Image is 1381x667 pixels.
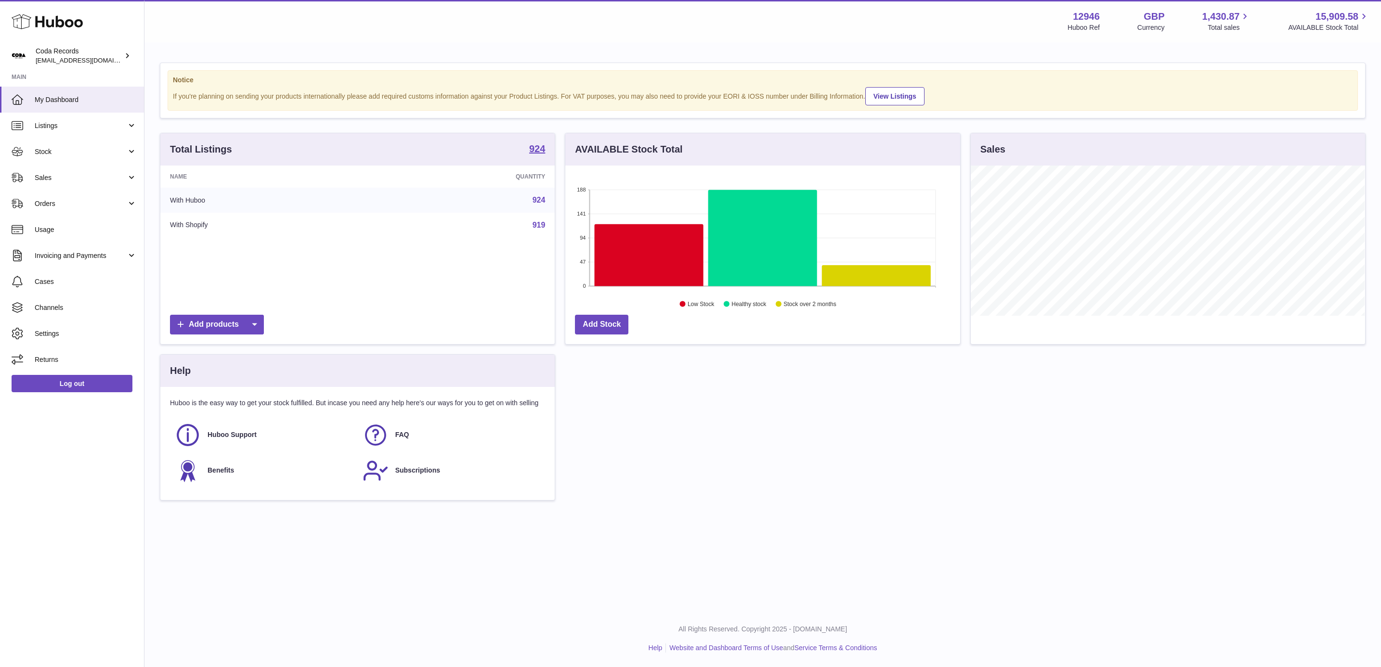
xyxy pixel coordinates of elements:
text: 188 [577,187,586,192]
td: With Shopify [160,213,373,238]
th: Name [160,166,373,188]
div: Huboo Ref [1068,23,1100,32]
span: Orders [35,199,127,208]
strong: Notice [173,76,1353,85]
a: 1,430.87 Total sales [1202,10,1251,32]
text: Low Stock [688,301,715,308]
a: Help [649,644,663,652]
a: 919 [533,221,546,229]
div: If you're planning on sending your products internationally please add required customs informati... [173,86,1353,105]
a: Benefits [175,458,353,484]
h3: Sales [980,143,1005,156]
h3: Total Listings [170,143,232,156]
span: My Dashboard [35,95,137,104]
text: 141 [577,211,586,217]
a: Website and Dashboard Terms of Use [669,644,783,652]
span: Returns [35,355,137,364]
span: Huboo Support [208,430,257,439]
text: 94 [580,235,586,241]
span: Benefits [208,466,234,475]
a: 924 [529,144,545,155]
img: internalAdmin-12946@internal.huboo.com [12,49,26,63]
text: Stock over 2 months [784,301,836,308]
span: AVAILABLE Stock Total [1288,23,1369,32]
span: FAQ [395,430,409,439]
a: Service Terms & Conditions [795,644,877,652]
a: Add Stock [575,315,628,334]
span: Stock [35,147,127,156]
span: Invoicing and Payments [35,251,127,260]
h3: Help [170,364,191,377]
a: 15,909.58 AVAILABLE Stock Total [1288,10,1369,32]
th: Quantity [373,166,555,188]
p: All Rights Reserved. Copyright 2025 - [DOMAIN_NAME] [152,625,1373,634]
span: [EMAIL_ADDRESS][DOMAIN_NAME] [36,56,142,64]
a: Huboo Support [175,422,353,448]
a: Subscriptions [363,458,541,484]
a: Add products [170,315,264,334]
text: Healthy stock [732,301,767,308]
span: Subscriptions [395,466,440,475]
span: Usage [35,225,137,234]
td: With Huboo [160,188,373,213]
span: Settings [35,329,137,338]
span: Channels [35,303,137,312]
h3: AVAILABLE Stock Total [575,143,682,156]
div: Coda Records [36,47,122,65]
text: 47 [580,259,586,265]
strong: 12946 [1073,10,1100,23]
strong: 924 [529,144,545,154]
span: Cases [35,277,137,286]
text: 0 [583,283,586,289]
span: 1,430.87 [1202,10,1240,23]
span: 15,909.58 [1316,10,1358,23]
span: Total sales [1208,23,1251,32]
span: Listings [35,121,127,130]
span: Sales [35,173,127,182]
a: Log out [12,375,132,392]
a: 924 [533,196,546,204]
a: FAQ [363,422,541,448]
a: View Listings [865,87,925,105]
div: Currency [1137,23,1165,32]
li: and [666,643,877,653]
strong: GBP [1144,10,1164,23]
p: Huboo is the easy way to get your stock fulfilled. But incase you need any help here's our ways f... [170,398,545,408]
